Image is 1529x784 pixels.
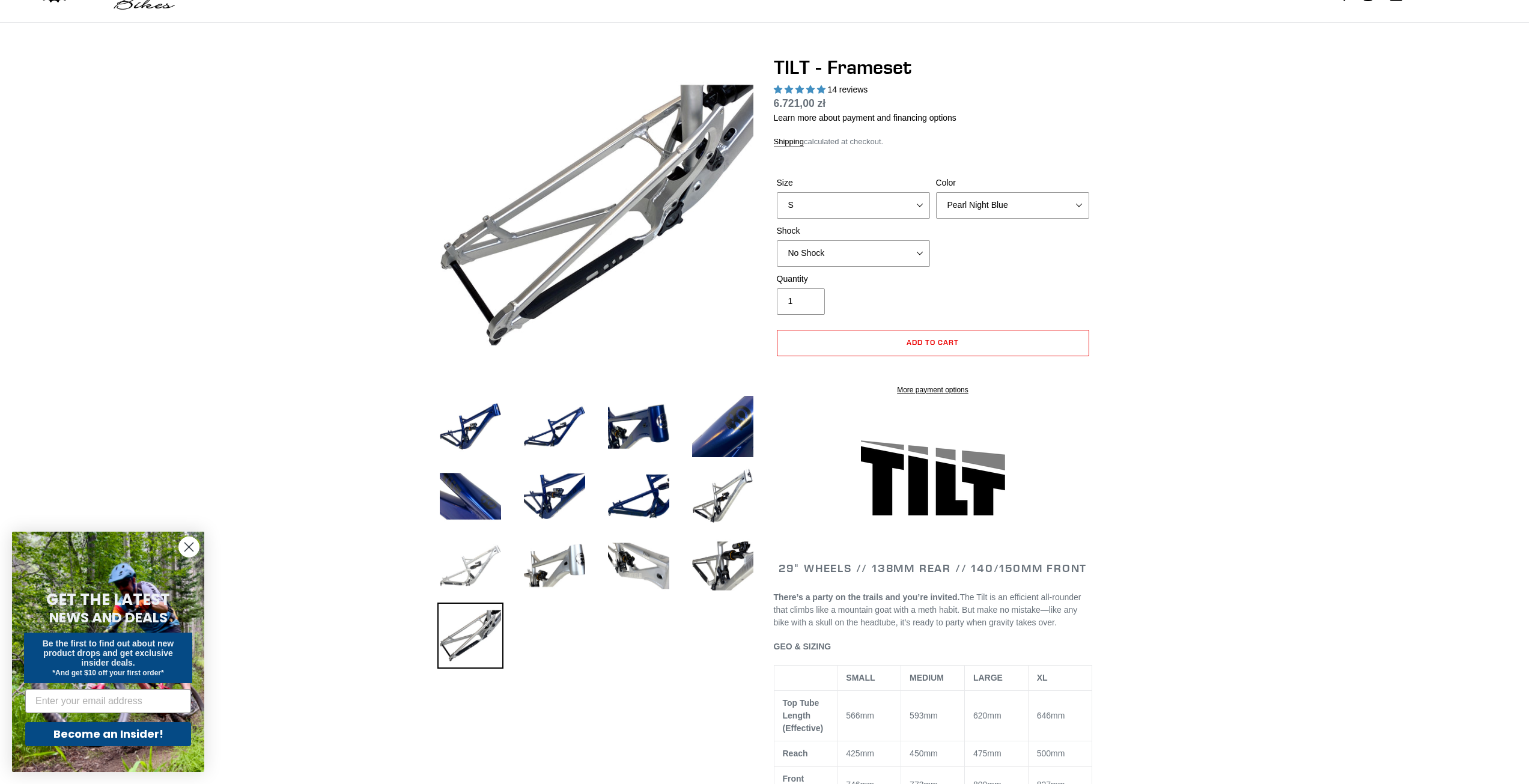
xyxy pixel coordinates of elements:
[774,136,1092,148] div: calculated at checkout.
[964,690,1028,741] td: 620mm
[777,330,1089,356] button: Add to cart
[936,177,1089,189] label: Color
[521,463,588,529] img: Load image into Gallery viewer, TILT - Frameset
[774,113,956,123] a: Learn more about payment and financing options
[521,394,588,460] img: Load image into Gallery viewer, TILT - Frameset
[774,592,960,602] b: There’s a party on the trails and you’re invited.
[46,589,170,610] span: GET THE LATEST
[521,533,588,599] img: Load image into Gallery viewer, TILT - Frameset
[783,698,824,733] span: Top Tube Length (Effective)
[43,639,174,667] span: Be the first to find out about new product drops and get exclusive insider deals.
[777,177,930,189] label: Size
[783,749,808,758] span: Reach
[973,673,1003,682] span: LARGE
[910,673,944,682] span: MEDIUM
[606,533,672,599] img: Load image into Gallery viewer, TILT - Frameset
[846,673,875,682] span: SMALL
[901,690,965,741] td: 593mm
[690,394,756,460] img: Load image into Gallery viewer, TILT - Frameset
[437,394,503,460] img: Load image into Gallery viewer, TILT - Frameset
[25,689,191,713] input: Enter your email address
[690,463,756,529] img: Load image into Gallery viewer, TILT - Frameset
[1028,741,1092,766] td: 500mm
[964,741,1028,766] td: 475mm
[25,722,191,746] button: Become an Insider!
[606,463,672,529] img: Load image into Gallery viewer, TILT - Frameset
[774,642,831,651] span: GEO & SIZING
[1037,673,1048,682] span: XL
[437,533,503,599] img: Load image into Gallery viewer, TILT - Frameset
[52,669,163,677] span: *And get $10 off your first order*
[178,536,199,558] button: Close dialog
[437,463,503,529] img: Load image into Gallery viewer, TILT - Frameset
[774,97,826,109] span: 6.721,00 zł
[774,56,1092,79] h1: TILT - Frameset
[779,561,1087,575] span: 29" WHEELS // 138mm REAR // 140/150mm FRONT
[827,85,868,94] span: 14 reviews
[777,225,930,237] label: Shock
[907,338,959,347] span: Add to cart
[49,608,168,627] span: NEWS AND DEALS
[774,85,828,94] span: 5.00 stars
[437,603,503,669] img: Load image into Gallery viewer, TILT - Frameset
[777,273,930,285] label: Quantity
[837,741,901,766] td: 425mm
[606,394,672,460] img: Load image into Gallery viewer, TILT - Frameset
[837,690,901,741] td: 566mm
[901,741,965,766] td: 450mm
[1028,690,1092,741] td: 646mm
[777,384,1089,395] a: More payment options
[774,137,804,147] a: Shipping
[690,533,756,599] img: Load image into Gallery viewer, TILT - Frameset
[774,592,1081,627] span: The Tilt is an efficient all-rounder that climbs like a mountain goat with a meth habit. But make...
